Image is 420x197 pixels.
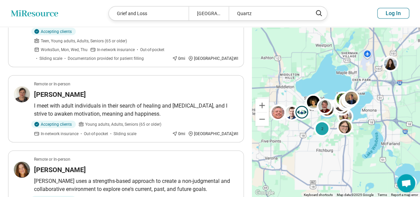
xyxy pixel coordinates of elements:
div: [GEOGRAPHIC_DATA] , WI [188,55,238,62]
span: In-network insurance [97,47,135,53]
span: Young adults, Adults, Seniors (65 or older) [85,121,161,127]
div: 2 [314,121,330,137]
span: Documentation provided for patient filling [68,55,144,62]
h3: [PERSON_NAME] [34,165,86,174]
span: Out-of-pocket [140,47,164,53]
span: Map data ©2025 Google [337,193,374,197]
span: Sliding scale [114,131,136,137]
p: Remote or In-person [34,156,70,162]
div: Accepting clients [31,28,76,35]
div: 0 mi [172,131,185,137]
p: [PERSON_NAME] uses a strengths-based approach to create a non-judgmental and collaborative enviro... [34,177,238,193]
a: Terms (opens in new tab) [378,193,387,197]
span: Teen, Young adults, Adults, Seniors (65 or older) [41,38,127,44]
button: Log In [377,8,409,19]
div: Open chat [397,174,415,192]
h3: [PERSON_NAME] [34,90,86,99]
p: I meet with adult individuals in their search of healing and [MEDICAL_DATA], and I strive to awak... [34,102,238,118]
div: 0 mi [172,55,185,62]
span: Out-of-pocket [84,131,108,137]
span: In-network insurance [41,131,78,137]
div: Quartz [229,7,309,21]
div: Accepting clients [31,121,76,128]
span: Sliding scale [39,55,62,62]
div: [GEOGRAPHIC_DATA] [189,7,229,21]
span: Works Sun, Mon, Wed, Thu [41,47,88,53]
div: Grief and Loss [109,7,189,21]
a: Report a map error [391,193,418,197]
button: Zoom in [255,99,269,112]
p: Remote or In-person [34,81,70,87]
div: [GEOGRAPHIC_DATA] , WI [188,131,238,137]
button: Zoom out [255,113,269,126]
